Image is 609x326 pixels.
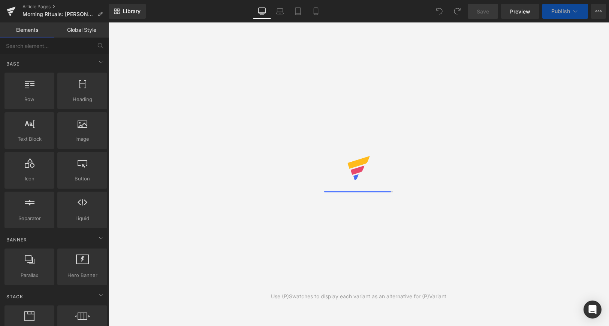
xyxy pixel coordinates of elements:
span: Parallax [7,271,52,279]
span: Liquid [60,214,105,222]
span: Separator [7,214,52,222]
span: Morning Rituals: [PERSON_NAME] [22,11,94,17]
span: Hero Banner [60,271,105,279]
button: Undo [432,4,447,19]
a: Desktop [253,4,271,19]
a: Global Style [54,22,109,37]
span: Library [123,8,141,15]
div: Use (P)Swatches to display each variant as an alternative for (P)Variant [271,292,446,301]
a: Article Pages [22,4,109,10]
button: Publish [542,4,588,19]
span: Button [60,175,105,183]
span: Image [60,135,105,143]
span: Heading [60,95,105,103]
span: Base [6,60,20,67]
span: Icon [7,175,52,183]
span: Stack [6,293,24,300]
a: Preview [501,4,539,19]
span: Text Block [7,135,52,143]
button: More [591,4,606,19]
span: Publish [551,8,570,14]
a: New Library [109,4,146,19]
a: Laptop [271,4,289,19]
span: Banner [6,236,28,243]
div: Open Intercom Messenger [584,301,602,319]
a: Mobile [307,4,325,19]
span: Save [477,7,489,15]
a: Tablet [289,4,307,19]
span: Row [7,95,52,103]
span: Preview [510,7,530,15]
button: Redo [450,4,465,19]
